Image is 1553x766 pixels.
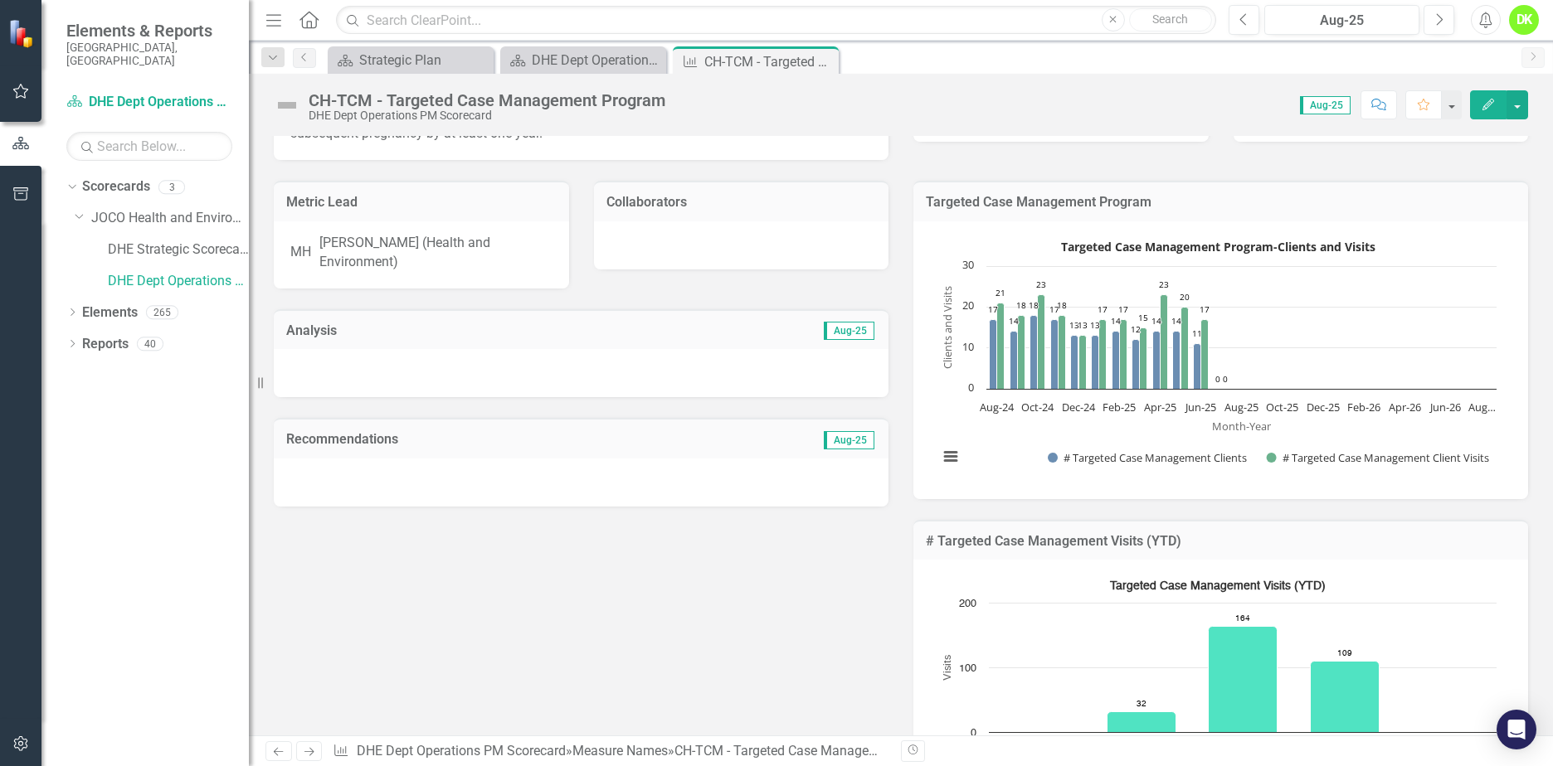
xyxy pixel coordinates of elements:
[1159,279,1169,290] text: 23
[1151,315,1161,327] text: 14
[1266,400,1298,415] text: Oct-25
[959,663,976,674] text: 100
[1129,8,1212,32] button: Search
[1201,319,1209,389] path: Jun-25, 17. # Targeted Case Management Client Visits.
[1181,307,1189,389] path: May-25, 20. # Targeted Case Management Client Visits.
[606,195,877,210] h3: Collaborators
[1009,315,1019,327] text: 14
[309,109,665,122] div: DHE Dept Operations PM Scorecard
[319,234,553,272] div: [PERSON_NAME] (Health and Environment)
[824,431,874,449] span: Aug-25
[1307,400,1340,415] text: Dec-25
[274,92,300,119] img: Not Defined
[286,323,577,338] h3: Analysis
[1171,315,1181,327] text: 14
[332,50,489,70] a: Strategic Plan
[1223,373,1228,385] text: 0
[1209,627,1278,733] path: 2024, 164. # Targeted Case Management Visits (YTD).
[108,272,249,291] a: DHE Dept Operations PM Scorecard
[1061,239,1375,255] text: Targeted Case Management Program-Clients and Visits
[1267,450,1491,465] button: Show # Targeted Case Management Client Visits
[988,303,998,315] text: 17
[1270,11,1414,31] div: Aug-25
[290,243,311,262] div: MH
[1098,303,1108,315] text: 17
[1109,580,1326,593] text: Targeted Case Management Visits (YTD)
[1509,5,1539,35] button: DK
[704,51,835,72] div: CH-TCM - Targeted Case Management Program
[1057,299,1067,311] text: 18
[1140,327,1147,389] path: Mar-25, 15. # Targeted Case Management Client Visits.
[1112,331,1120,389] path: Feb-25, 14. # Targeted Case Management Clients.
[1300,96,1351,114] span: Aug-25
[968,380,974,395] text: 0
[1131,323,1141,335] text: 12
[1137,700,1146,708] text: 32
[336,6,1216,35] input: Search ClearPoint...
[926,534,1516,549] h3: # Targeted Case Management Visits (YTD)
[996,287,1005,298] text: 21
[1021,400,1054,415] text: Oct-24
[1071,335,1078,389] path: Dec-24, 13. # Targeted Case Management Clients.
[1078,319,1088,331] text: 13
[959,599,976,609] text: 200
[1138,312,1148,323] text: 15
[1235,614,1250,623] text: 164
[1048,450,1249,465] button: Show # Targeted Case Management Clients
[1132,339,1140,389] path: Mar-25, 12. # Targeted Case Management Clients.
[572,743,668,759] a: Measure Names
[1337,649,1352,657] text: 109
[1180,291,1190,303] text: 20
[1184,400,1216,415] text: Jun-25
[1429,400,1461,415] text: Jun-26
[930,234,1505,482] svg: Interactive chart
[333,742,888,761] div: » »
[1018,315,1025,389] path: Sep-24, 18. # Targeted Case Management Client Visits.
[962,339,974,354] text: 10
[1118,303,1128,315] text: 17
[942,655,953,681] text: Visits
[1200,303,1210,315] text: 17
[980,400,1015,415] text: Aug-24
[91,209,249,228] a: JOCO Health and Environment
[66,93,232,112] a: DHE Dept Operations PM Scorecard
[1194,343,1201,389] path: Jun-25, 11. # Targeted Case Management Clients.
[997,303,1005,389] path: Aug-24, 21. # Targeted Case Management Client Visits.
[357,743,566,759] a: DHE Dept Operations PM Scorecard
[1468,400,1496,415] text: Aug…
[1153,331,1161,389] path: Apr-25, 14. # Targeted Case Management Clients.
[1051,319,1059,389] path: Nov-24, 17. # Targeted Case Management Clients.
[286,195,557,210] h3: Metric Lead
[1152,12,1188,26] span: Search
[1161,294,1168,389] path: Apr-25, 23. # Targeted Case Management Client Visits.
[962,257,974,272] text: 30
[1099,319,1107,389] path: Jan-25, 17. # Targeted Case Management Client Visits.
[1069,319,1079,331] text: 13
[824,322,874,340] span: Aug-25
[1010,331,1018,389] path: Sep-24, 14. # Targeted Case Management Clients.
[940,286,955,369] text: Clients and Visits
[504,50,662,70] a: DHE Dept Operations PM Scorecard
[930,234,1512,482] div: Targeted Case Management Program-Clients and Visits. Highcharts interactive chart.
[962,298,974,313] text: 20
[7,18,37,48] img: ClearPoint Strategy
[359,50,489,70] div: Strategic Plan
[108,240,249,259] a: DHE Strategic Scorecard-Current Year's Plan
[66,21,232,41] span: Elements & Reports
[1264,5,1419,35] button: Aug-25
[1389,400,1421,415] text: Apr-26
[1103,400,1136,415] text: Feb-25
[1212,419,1272,434] text: Month-Year
[971,728,976,739] text: 0
[1311,662,1380,733] path: 2025, 109. # Targeted Case Management Visits (YTD).
[1092,335,1099,389] path: Jan-25, 13. # Targeted Case Management Clients.
[990,319,997,389] path: Aug-24, 17. # Targeted Case Management Clients.
[158,180,185,194] div: 3
[990,266,1487,390] g: # Targeted Case Management Clients, bar series 1 of 2 with 25 bars.
[926,195,1516,210] h3: Targeted Case Management Program
[1062,400,1096,415] text: Dec-24
[532,50,662,70] div: DHE Dept Operations PM Scorecard
[1111,315,1121,327] text: 14
[674,743,952,759] div: CH-TCM - Targeted Case Management Program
